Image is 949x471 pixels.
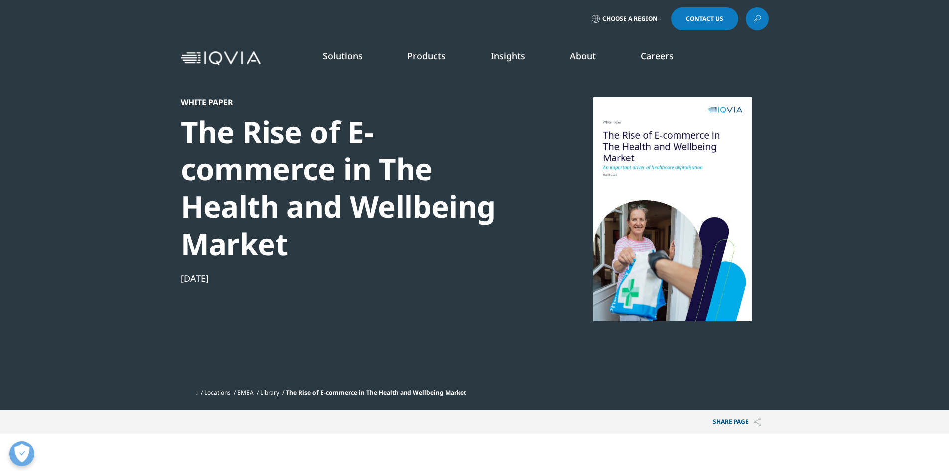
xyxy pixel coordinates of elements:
[754,418,761,426] img: Share PAGE
[705,410,769,434] p: Share PAGE
[686,16,723,22] span: Contact Us
[204,388,231,397] a: Locations
[265,35,769,82] nav: Primary
[323,50,363,62] a: Solutions
[491,50,525,62] a: Insights
[641,50,674,62] a: Careers
[181,272,523,284] div: [DATE]
[181,51,261,66] img: IQVIA Healthcare Information Technology and Pharma Clinical Research Company
[181,113,523,263] div: The Rise of E-commerce in The Health and Wellbeing Market
[705,410,769,434] button: Share PAGEShare PAGE
[602,15,658,23] span: Choose a Region
[286,388,466,397] span: The Rise of E-commerce in The Health and Wellbeing Market
[570,50,596,62] a: About
[260,388,279,397] a: Library
[181,97,523,107] div: White Paper
[671,7,738,30] a: Contact Us
[9,441,34,466] button: Abrir preferencias
[407,50,446,62] a: Products
[237,388,254,397] a: EMEA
